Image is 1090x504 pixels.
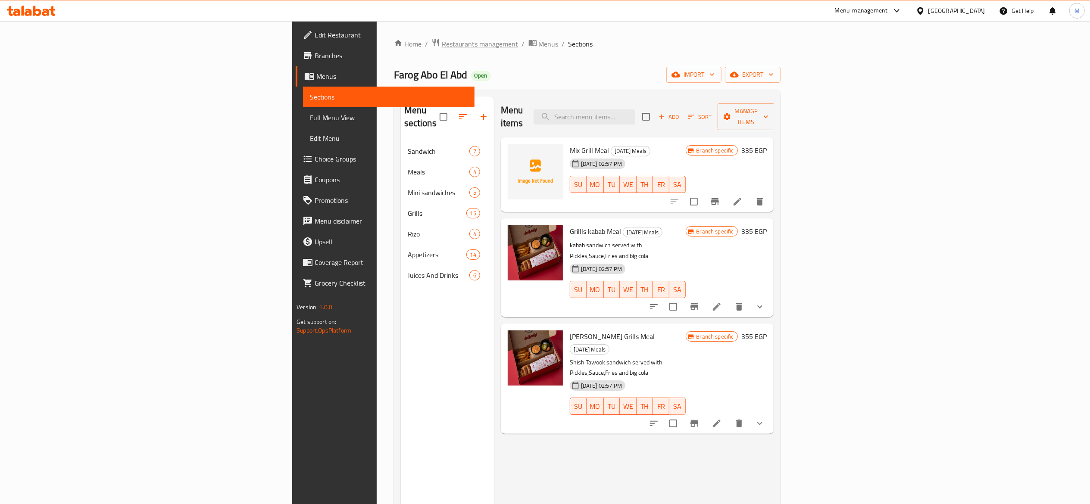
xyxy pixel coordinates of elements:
[574,178,583,191] span: SU
[712,418,722,429] a: Edit menu item
[315,257,467,268] span: Coverage Report
[620,176,637,193] button: WE
[656,283,666,296] span: FR
[729,296,750,317] button: delete
[539,39,559,49] span: Menus
[741,144,767,156] h6: 335 EGP
[467,251,480,259] span: 14
[469,146,480,156] div: items
[693,333,737,341] span: Branch specific
[470,189,480,197] span: 5
[570,144,609,157] span: Mix Grill Meal
[408,270,469,280] span: Juices And Drinks
[408,249,466,260] span: Appetizers
[297,302,318,313] span: Version:
[640,178,650,191] span: TH
[640,400,650,413] span: TH
[620,281,637,298] button: WE
[750,296,770,317] button: show more
[705,191,725,212] button: Branch-specific-item
[296,190,474,211] a: Promotions
[587,398,604,415] button: MO
[607,178,617,191] span: TU
[297,325,351,336] a: Support.OpsPlatform
[401,182,494,203] div: Mini sandwiches5
[611,146,650,156] div: Ramadan Meals
[508,225,563,280] img: Grillls kabab Meal
[637,398,653,415] button: TH
[666,67,721,83] button: import
[296,45,474,66] a: Branches
[471,71,491,81] div: Open
[655,110,683,124] button: Add
[470,230,480,238] span: 4
[640,283,650,296] span: TH
[470,271,480,280] span: 6
[315,216,467,226] span: Menu disclaimer
[653,281,669,298] button: FR
[590,400,600,413] span: MO
[578,382,625,390] span: [DATE] 02:57 PM
[604,398,620,415] button: TU
[718,103,775,130] button: Manage items
[522,39,525,49] li: /
[684,296,705,317] button: Branch-specific-item
[570,225,621,238] span: Grillls kabab Meal
[712,302,722,312] a: Edit menu item
[673,283,682,296] span: SA
[623,227,662,237] div: Ramadan Meals
[401,137,494,289] nav: Menu sections
[587,281,604,298] button: MO
[623,283,633,296] span: WE
[508,144,563,199] img: Mix Grill Meal
[296,211,474,231] a: Menu disclaimer
[408,146,469,156] span: Sandwich
[604,176,620,193] button: TU
[401,224,494,244] div: Rizo4
[470,147,480,156] span: 7
[643,296,664,317] button: sort-choices
[528,38,559,50] a: Menus
[315,236,467,247] span: Upsell
[467,209,480,218] span: 15
[755,302,765,312] svg: Show Choices
[741,330,767,342] h6: 355 EGP
[684,413,705,434] button: Branch-specific-item
[590,178,600,191] span: MO
[401,141,494,162] div: Sandwich7
[401,162,494,182] div: Meals4
[310,112,467,123] span: Full Menu View
[574,283,583,296] span: SU
[1074,6,1080,16] span: M
[315,30,467,40] span: Edit Restaurant
[296,231,474,252] a: Upsell
[570,176,587,193] button: SU
[928,6,985,16] div: [GEOGRAPHIC_DATA]
[683,110,718,124] span: Sort items
[604,281,620,298] button: TU
[643,413,664,434] button: sort-choices
[303,87,474,107] a: Sections
[669,398,686,415] button: SA
[657,112,681,122] span: Add
[434,108,453,126] span: Select all sections
[570,281,587,298] button: SU
[669,281,686,298] button: SA
[607,400,617,413] span: TU
[688,112,712,122] span: Sort
[401,244,494,265] div: Appetizers14
[473,106,494,127] button: Add section
[623,178,633,191] span: WE
[303,107,474,128] a: Full Menu View
[732,196,743,207] a: Edit menu item
[693,227,737,236] span: Branch specific
[656,400,666,413] span: FR
[611,146,650,156] span: [DATE] Meals
[501,104,523,130] h2: Menu items
[570,344,609,355] div: Ramadan Meals
[408,187,469,198] div: Mini sandwiches
[669,176,686,193] button: SA
[835,6,888,16] div: Menu-management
